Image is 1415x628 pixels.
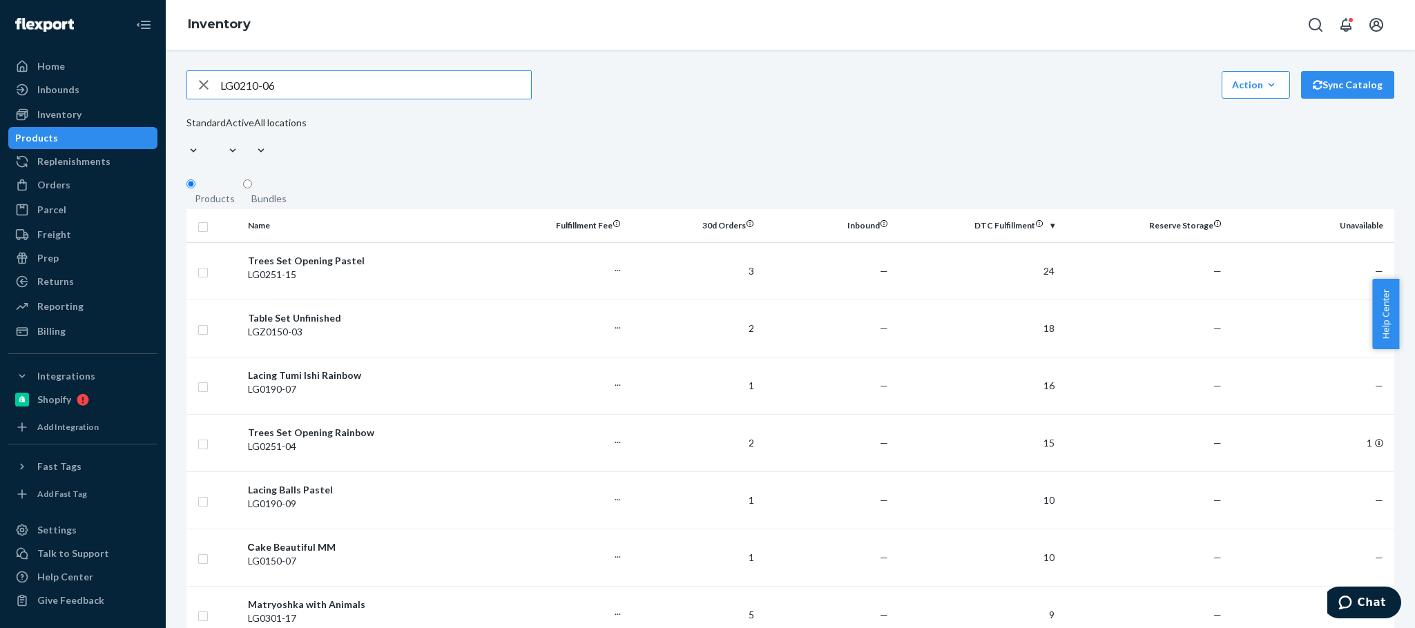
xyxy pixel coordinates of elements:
[251,192,287,206] div: Bundles
[1232,78,1280,92] div: Action
[130,11,157,39] button: Close Navigation
[37,460,81,473] div: Fast Tags
[248,554,488,568] div: LG0150-07
[626,357,760,414] td: 1
[894,209,1061,242] th: DTC Fulfillment
[37,570,93,584] div: Help Center
[626,242,760,300] td: 3
[8,455,157,478] button: Fast Tags
[8,566,157,588] a: Help Center
[498,433,620,447] p: ...
[15,131,58,145] div: Products
[894,300,1061,357] td: 18
[8,416,157,438] a: Add Integration
[880,494,888,506] span: —
[1327,587,1401,621] iframe: Opens a widget where you can chat to one of our agents
[37,421,99,433] div: Add Integration
[248,598,488,611] div: Matryoshka with Animals
[254,116,307,130] div: All locations
[37,393,71,406] div: Shopify
[8,295,157,317] a: Reporting
[8,589,157,611] button: Give Feedback
[1227,414,1394,471] td: 1
[1213,551,1222,563] span: —
[37,547,109,560] div: Talk to Support
[1375,494,1383,506] span: —
[498,318,620,332] p: ...
[37,178,70,192] div: Orders
[8,55,157,77] a: Home
[894,414,1061,471] td: 15
[248,325,488,339] div: LGZ0150-03
[498,261,620,275] p: ...
[177,5,262,45] ol: breadcrumbs
[8,174,157,196] a: Orders
[1363,11,1390,39] button: Open account menu
[880,437,888,449] span: —
[226,116,254,130] div: Active
[8,483,157,505] a: Add Fast Tag
[894,529,1061,586] td: 10
[1227,209,1394,242] th: Unavailable
[37,488,87,500] div: Add Fast Tag
[492,209,626,242] th: Fulfillment Fee
[248,311,488,325] div: Table Set Unfinished
[1213,609,1222,620] span: —
[894,242,1061,300] td: 24
[1213,437,1222,449] span: —
[894,471,1061,529] td: 10
[186,116,226,130] div: Standard
[626,471,760,529] td: 1
[1375,265,1383,277] span: —
[1302,11,1329,39] button: Open Search Box
[8,247,157,269] a: Prep
[498,490,620,504] p: ...
[626,300,760,357] td: 2
[188,17,251,32] a: Inventory
[248,540,488,554] div: Сake Beautiful MM
[1213,322,1222,334] span: —
[1213,380,1222,391] span: —
[248,382,488,396] div: LG0190-07
[37,300,84,313] div: Reporting
[195,192,235,206] div: Products
[37,228,71,242] div: Freight
[8,224,157,246] a: Freight
[15,18,74,32] img: Flexport logo
[894,357,1061,414] td: 16
[248,426,488,440] div: Trees Set Opening Rainbow
[626,414,760,471] td: 2
[37,593,104,607] div: Give Feedback
[248,369,488,382] div: Lacing Tumi Ishi Rainbow
[498,547,620,561] p: ...
[254,130,256,144] input: All locations
[8,519,157,541] a: Settings
[8,199,157,221] a: Parcel
[37,324,66,338] div: Billing
[8,320,157,342] a: Billing
[8,127,157,149] a: Products
[880,380,888,391] span: —
[626,529,760,586] td: 1
[1332,11,1360,39] button: Open notifications
[626,209,760,242] th: 30d Orders
[760,209,893,242] th: Inbound
[1213,265,1222,277] span: —
[8,389,157,411] a: Shopify
[1372,279,1399,349] button: Help Center
[186,179,195,188] input: Products
[248,483,488,497] div: Lacing Balls Pastel
[220,71,531,99] input: Search inventory by name or sku
[1301,71,1394,99] button: Sync Catalog
[1213,494,1222,506] span: —
[186,130,188,144] input: Standard
[37,523,77,537] div: Settings
[37,251,59,265] div: Prep
[498,375,620,389] p: ...
[243,179,252,188] input: Bundles
[880,322,888,334] span: —
[880,265,888,277] span: —
[37,108,81,121] div: Inventory
[248,268,488,282] div: LG0251-15
[37,59,65,73] div: Home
